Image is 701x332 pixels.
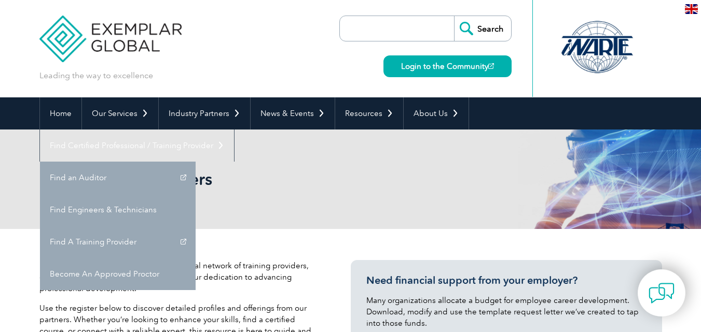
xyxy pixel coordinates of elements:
img: contact-chat.png [649,280,675,306]
img: open_square.png [488,63,494,69]
p: Exemplar Global proudly works with a global network of training providers, consultants, and organ... [39,260,320,294]
a: Become An Approved Proctor [40,258,196,290]
a: Resources [335,97,403,129]
p: Leading the way to excellence [39,70,153,81]
p: Many organizations allocate a budget for employee career development. Download, modify and use th... [366,295,647,329]
a: Login to the Community [383,55,512,77]
a: About Us [404,97,469,129]
h3: Need financial support from your employer? [366,274,647,287]
a: Find Certified Professional / Training Provider [40,129,234,162]
a: Find A Training Provider [40,226,196,258]
a: News & Events [251,97,335,129]
a: Home [40,97,81,129]
a: Find Engineers & Technicians [40,194,196,226]
a: Find an Auditor [40,162,196,194]
input: Search [454,16,511,41]
a: Our Services [82,97,158,129]
h2: Our Training Providers [39,171,475,187]
img: en [685,4,698,14]
a: Industry Partners [159,97,250,129]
